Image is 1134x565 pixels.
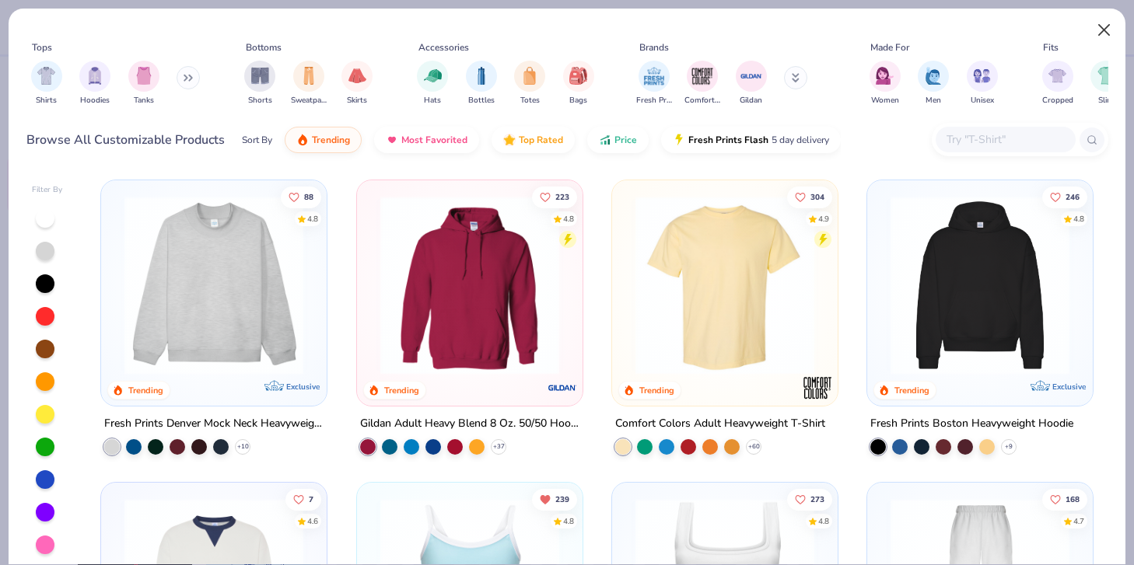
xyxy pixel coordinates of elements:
img: f5d85501-0dbb-4ee4-b115-c08fa3845d83 [117,196,311,375]
span: Trending [312,134,350,146]
span: Top Rated [519,134,563,146]
span: 223 [555,193,569,201]
img: Shirts Image [37,67,55,85]
div: Comfort Colors Adult Heavyweight T-Shirt [615,414,825,434]
img: Skirts Image [348,67,366,85]
img: Hats Image [424,67,442,85]
button: filter button [417,61,448,106]
img: Bottles Image [473,67,490,85]
span: 273 [810,496,824,504]
button: Fresh Prints Flash5 day delivery [661,127,841,153]
img: 01756b78-01f6-4cc6-8d8a-3c30c1a0c8ac [373,196,567,375]
span: Skirts [347,95,367,106]
span: Tanks [134,95,154,106]
div: Accessories [418,40,469,54]
div: Gildan Adult Heavy Blend 8 Oz. 50/50 Hooded Sweatshirt [360,414,579,434]
div: Tops [32,40,52,54]
span: Shirts [36,95,57,106]
div: Browse All Customizable Products [26,131,225,149]
div: 4.6 [307,516,318,528]
button: Like [787,186,832,208]
div: Bottoms [246,40,282,54]
div: filter for Women [870,61,901,106]
img: Comfort Colors Image [691,65,714,88]
button: filter button [870,61,901,106]
img: Cropped Image [1048,67,1066,85]
div: 4.8 [562,213,573,225]
span: Hoodies [80,95,110,106]
img: most_fav.gif [386,134,398,146]
img: 91acfc32-fd48-4d6b-bdad-a4c1a30ac3fc [883,196,1077,375]
span: Comfort Colors [684,95,720,106]
span: Hats [424,95,441,106]
button: Most Favorited [374,127,479,153]
img: Unisex Image [973,67,991,85]
img: Shorts Image [251,67,269,85]
div: filter for Fresh Prints [636,61,672,106]
span: 168 [1066,496,1080,504]
img: Tanks Image [135,67,152,85]
button: Like [787,489,832,511]
div: Brands [639,40,669,54]
button: Price [587,127,649,153]
div: filter for Slim [1090,61,1122,106]
img: Gildan Image [740,65,763,88]
img: trending.gif [296,134,309,146]
button: filter button [918,61,949,106]
span: Price [614,134,637,146]
button: Top Rated [492,127,575,153]
span: Exclusive [1052,382,1086,392]
span: 5 day delivery [772,131,829,149]
img: flash.gif [673,134,685,146]
button: Like [531,186,576,208]
div: filter for Hoodies [79,61,110,106]
div: filter for Cropped [1042,61,1073,106]
button: filter button [31,61,62,106]
button: Like [281,186,321,208]
button: filter button [967,61,998,106]
div: filter for Bottles [466,61,497,106]
div: filter for Men [918,61,949,106]
div: filter for Gildan [736,61,767,106]
span: Shorts [248,95,272,106]
span: + 60 [747,442,759,452]
button: filter button [79,61,110,106]
div: 4.9 [818,213,829,225]
div: Sort By [242,133,272,147]
img: Bags Image [569,67,586,85]
span: Sweatpants [291,95,327,106]
button: filter button [684,61,720,106]
div: 4.8 [818,516,829,528]
div: filter for Totes [514,61,545,106]
span: Women [871,95,899,106]
div: filter for Unisex [967,61,998,106]
div: filter for Sweatpants [291,61,327,106]
button: Unlike [531,489,576,511]
div: Fresh Prints Denver Mock Neck Heavyweight Sweatshirt [104,414,324,434]
span: Cropped [1042,95,1073,106]
img: Fresh Prints Image [642,65,666,88]
span: Exclusive [287,382,320,392]
span: 7 [309,496,313,504]
img: 029b8af0-80e6-406f-9fdc-fdf898547912 [628,196,822,375]
div: Fits [1043,40,1059,54]
button: filter button [736,61,767,106]
span: 304 [810,193,824,201]
span: Fresh Prints [636,95,672,106]
span: Gildan [740,95,762,106]
span: Men [926,95,941,106]
button: Close [1090,16,1119,45]
span: Most Favorited [401,134,467,146]
span: Bags [569,95,587,106]
img: Hoodies Image [86,67,103,85]
div: 4.8 [1073,213,1084,225]
span: 239 [555,496,569,504]
span: Unisex [971,95,994,106]
button: filter button [514,61,545,106]
img: a164e800-7022-4571-a324-30c76f641635 [567,196,761,375]
img: Gildan logo [547,372,578,403]
span: Totes [520,95,540,106]
img: Totes Image [521,67,538,85]
button: filter button [1090,61,1122,106]
div: filter for Comfort Colors [684,61,720,106]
